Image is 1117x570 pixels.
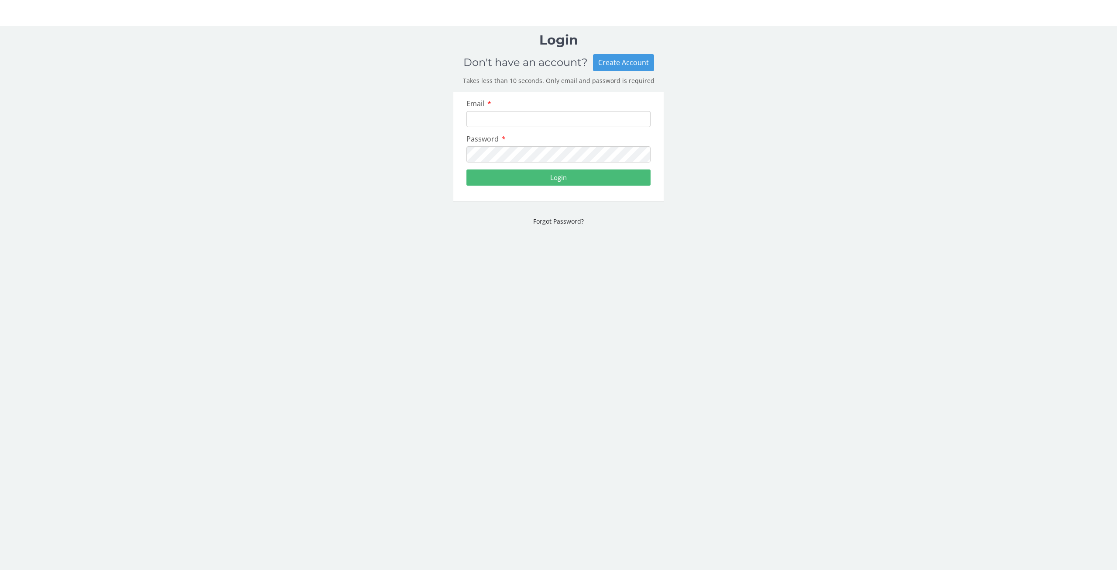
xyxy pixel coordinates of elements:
button: Login [466,169,651,186]
span: Email [466,99,484,108]
div: Create Account [593,54,654,71]
h1: Login [453,33,664,47]
p: Takes less than 10 seconds. Only email and password is required [453,76,664,85]
span: Password [466,134,499,144]
h2: Don't have an account? [463,57,593,68]
a: Forgot Password? [533,217,584,225]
